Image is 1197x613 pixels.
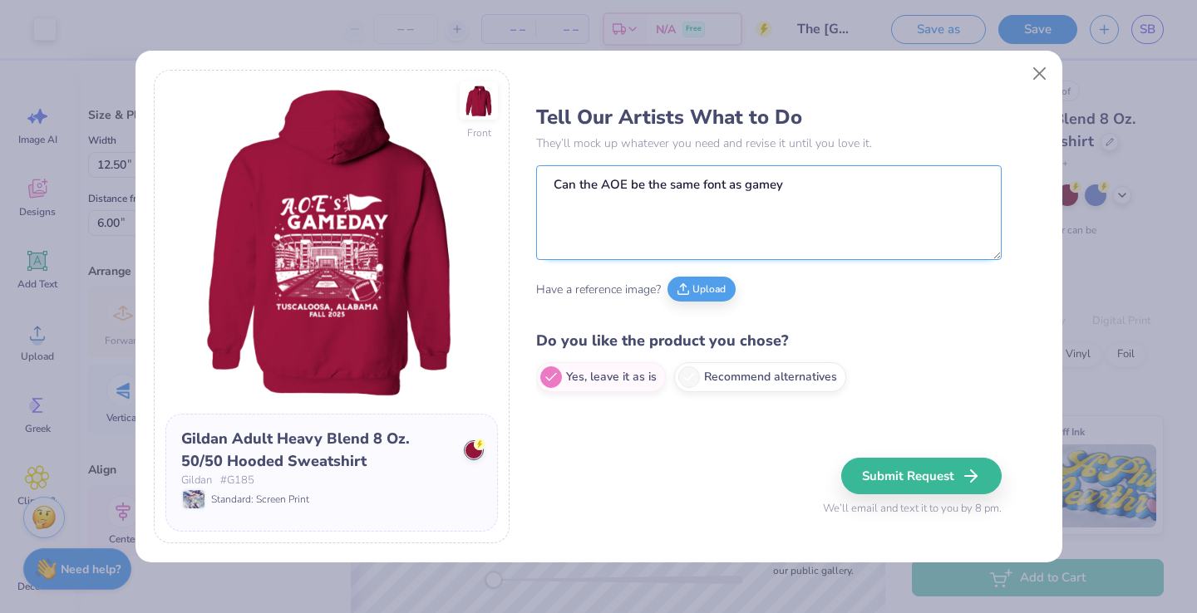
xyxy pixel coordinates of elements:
div: Front [467,125,491,140]
label: Recommend alternatives [674,362,846,392]
div: Gildan Adult Heavy Blend 8 Oz. 50/50 Hooded Sweatshirt [181,428,452,473]
label: Yes, leave it as is [536,362,666,392]
h4: Do you like the product you chose? [536,329,1002,353]
span: Have a reference image? [536,281,661,298]
button: Submit Request [841,458,1002,494]
button: Close [1023,58,1055,90]
span: Standard: Screen Print [211,492,309,507]
textarea: Can the AOE be the same font as gameday [536,165,1002,260]
span: We’ll email and text it to you by 8 pm. [823,501,1002,517]
button: Upload [667,277,736,302]
span: Gildan [181,473,212,489]
h3: Tell Our Artists What to Do [536,105,1002,130]
img: Back [165,81,498,414]
img: Front [462,84,495,117]
p: They’ll mock up whatever you need and revise it until you love it. [536,135,1002,152]
span: # G185 [220,473,254,489]
img: Standard: Screen Print [183,490,204,508]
